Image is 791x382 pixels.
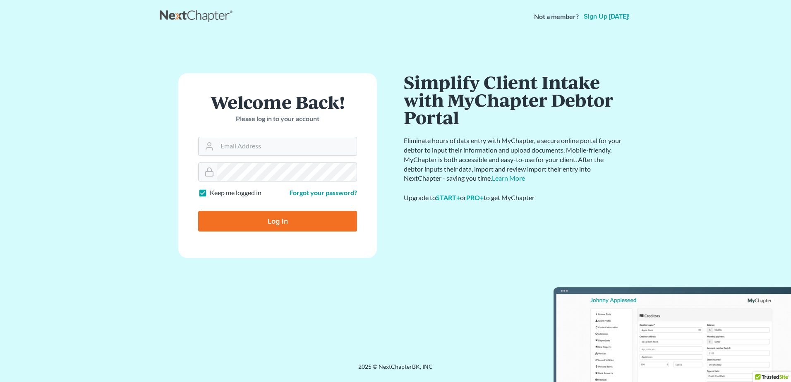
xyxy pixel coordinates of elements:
[210,188,261,198] label: Keep me logged in
[198,114,357,124] p: Please log in to your account
[160,363,631,377] div: 2025 © NextChapterBK, INC
[198,211,357,232] input: Log In
[534,12,579,21] strong: Not a member?
[198,93,357,111] h1: Welcome Back!
[466,193,484,201] a: PRO+
[404,73,623,126] h1: Simplify Client Intake with MyChapter Debtor Portal
[217,137,357,155] input: Email Address
[404,136,623,183] p: Eliminate hours of data entry with MyChapter, a secure online portal for your debtor to input the...
[436,193,460,201] a: START+
[582,13,631,20] a: Sign up [DATE]!
[404,193,623,203] div: Upgrade to or to get MyChapter
[290,189,357,196] a: Forgot your password?
[492,174,525,182] a: Learn More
